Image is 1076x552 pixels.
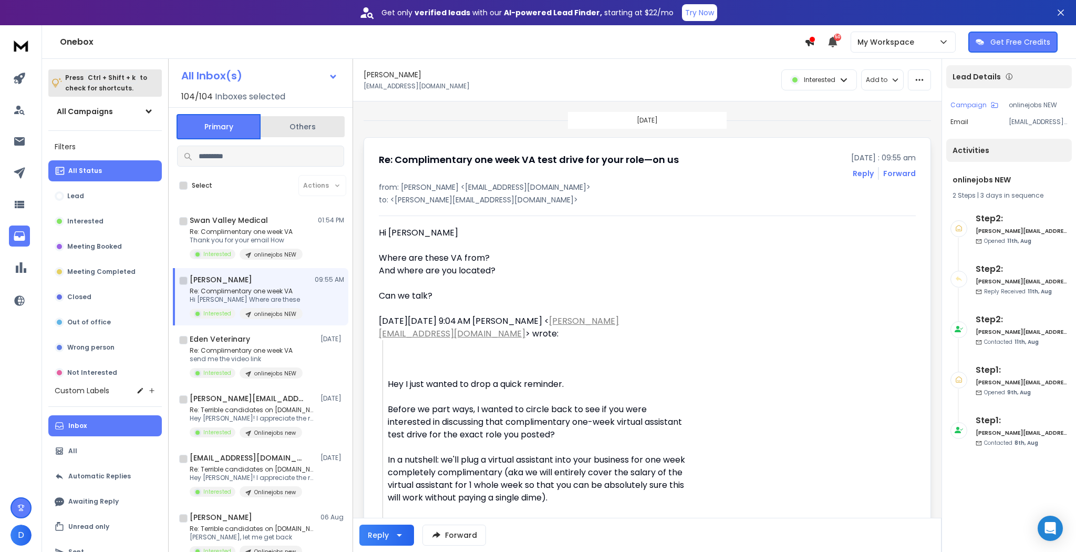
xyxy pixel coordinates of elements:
[48,337,162,358] button: Wrong person
[980,191,1043,200] span: 3 days in sequence
[254,310,296,318] p: onlinejobs NEW
[67,217,104,226] p: Interested
[254,429,296,437] p: Onlinejobs new
[11,36,32,55] img: logo
[953,191,1065,200] div: |
[976,414,1068,427] h6: Step 1 :
[190,236,303,244] p: Thank you for your email How
[364,69,421,80] h1: [PERSON_NAME]
[950,101,987,109] p: Campaign
[203,369,231,377] p: Interested
[866,76,887,84] p: Add to
[67,369,117,377] p: Not Interested
[359,525,414,546] button: Reply
[190,228,303,236] p: Re: Complimentary one week VA
[388,403,686,441] div: Before we part ways, I wanted to circle back to see if you were interested in discussing that com...
[68,447,77,455] p: All
[48,261,162,282] button: Meeting Completed
[953,191,976,200] span: 2 Steps
[48,312,162,333] button: Out of office
[388,378,686,391] div: Hey I just wanted to drop a quick reminder.
[379,152,679,167] h1: Re: Complimentary one week VA test drive for your role—on us
[203,250,231,258] p: Interested
[379,290,686,302] div: Can we talk?
[318,216,344,224] p: 01:54 PM
[190,533,316,541] p: [PERSON_NAME], let me get back
[968,32,1058,53] button: Get Free Credits
[422,525,486,546] button: Forward
[379,315,686,340] div: [DATE][DATE] 9:04 AM [PERSON_NAME] < > wrote:
[976,212,1068,225] h6: Step 2 :
[388,454,686,504] div: In a nutshell: we'll plug a virtual assistant into your business for one week completely complime...
[381,7,674,18] p: Get only with our starting at $22/mo
[48,236,162,257] button: Meeting Booked
[48,362,162,383] button: Not Interested
[953,175,1065,185] h1: onlinejobs NEW
[177,114,261,139] button: Primary
[190,465,316,474] p: Re: Terrible candidates on [DOMAIN_NAME]
[190,287,303,295] p: Re: Complimentary one week VA
[1015,439,1038,447] span: 8th, Aug
[60,36,804,48] h1: Onebox
[48,160,162,181] button: All Status
[320,394,344,403] p: [DATE]
[190,474,316,482] p: Hey [PERSON_NAME]! I appreciate the response.
[48,211,162,232] button: Interested
[57,106,113,117] h1: All Campaigns
[1009,101,1068,109] p: onlinejobs NEW
[379,195,916,205] p: to: <[PERSON_NAME][EMAIL_ADDRESS][DOMAIN_NAME]>
[946,139,1072,162] div: Activities
[379,227,686,302] div: Hi [PERSON_NAME]
[48,516,162,537] button: Unread only
[1038,516,1063,541] div: Open Intercom Messenger
[215,90,285,103] h3: Inboxes selected
[192,181,212,190] label: Select
[190,393,305,404] h1: [PERSON_NAME][EMAIL_ADDRESS][DOMAIN_NAME]
[11,525,32,546] button: D
[86,71,137,84] span: Ctrl + Shift + k
[190,215,268,226] h1: Swan Valley Medical
[67,343,115,352] p: Wrong person
[976,227,1068,235] h6: [PERSON_NAME][EMAIL_ADDRESS][DOMAIN_NAME]
[415,7,470,18] strong: verified leads
[851,152,916,163] p: [DATE] : 09:55 am
[68,497,119,506] p: Awaiting Reply
[682,4,717,21] button: Try Now
[65,73,147,94] p: Press to check for shortcuts.
[976,313,1068,326] h6: Step 2 :
[504,7,602,18] strong: AI-powered Lead Finder,
[984,389,1031,396] p: Opened
[1007,389,1031,396] span: 9th, Aug
[190,295,303,304] p: Hi [PERSON_NAME] Where are these
[190,512,252,523] h1: [PERSON_NAME]
[834,34,841,41] span: 50
[883,168,916,179] div: Forward
[67,318,111,326] p: Out of office
[1007,237,1031,245] span: 11th, Aug
[364,82,470,90] p: [EMAIL_ADDRESS][DOMAIN_NAME]
[1028,288,1052,295] span: 11th, Aug
[48,415,162,436] button: Inbox
[203,428,231,436] p: Interested
[173,65,346,86] button: All Inbox(s)
[190,406,316,414] p: Re: Terrible candidates on [DOMAIN_NAME]
[857,37,918,47] p: My Workspace
[254,370,296,377] p: onlinejobs NEW
[320,454,344,462] p: [DATE]
[190,355,303,363] p: send me the video link
[190,414,316,423] p: Hey [PERSON_NAME]! I appreciate the response.
[181,90,213,103] span: 104 / 104
[48,139,162,154] h3: Filters
[67,192,84,200] p: Lead
[953,71,1001,82] p: Lead Details
[379,182,916,192] p: from: [PERSON_NAME] <[EMAIL_ADDRESS][DOMAIN_NAME]>
[48,101,162,122] button: All Campaigns
[68,523,109,531] p: Unread only
[48,441,162,462] button: All
[984,338,1039,346] p: Contacted
[320,513,344,522] p: 06 Aug
[804,76,835,84] p: Interested
[190,525,316,533] p: Re: Terrible candidates on [DOMAIN_NAME]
